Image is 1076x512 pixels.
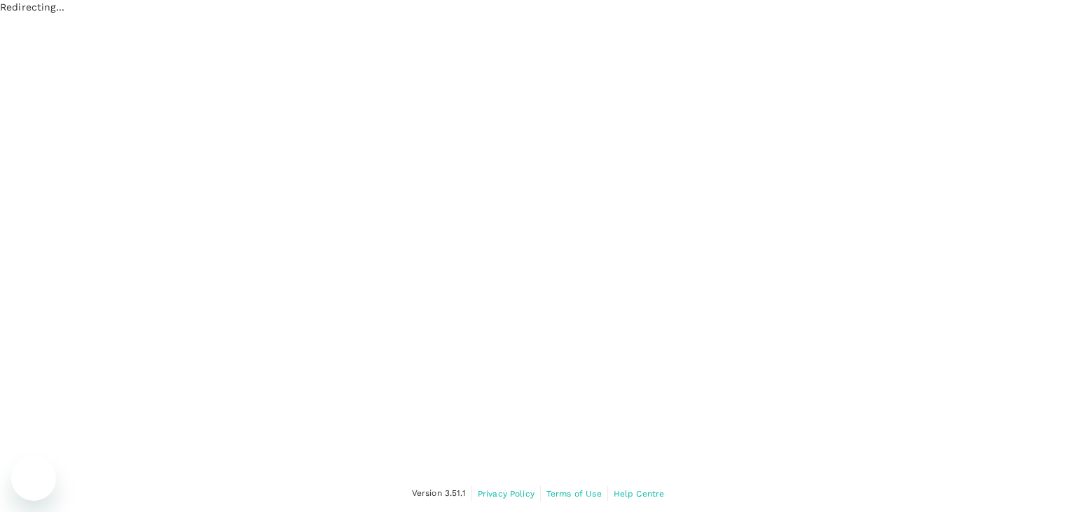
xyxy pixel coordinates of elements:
[614,486,665,501] a: Help Centre
[478,486,534,501] a: Privacy Policy
[614,489,665,499] span: Help Centre
[11,456,56,501] iframe: Button to launch messaging window
[546,486,602,501] a: Terms of Use
[412,487,466,501] span: Version 3.51.1
[546,489,602,499] span: Terms of Use
[478,489,534,499] span: Privacy Policy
